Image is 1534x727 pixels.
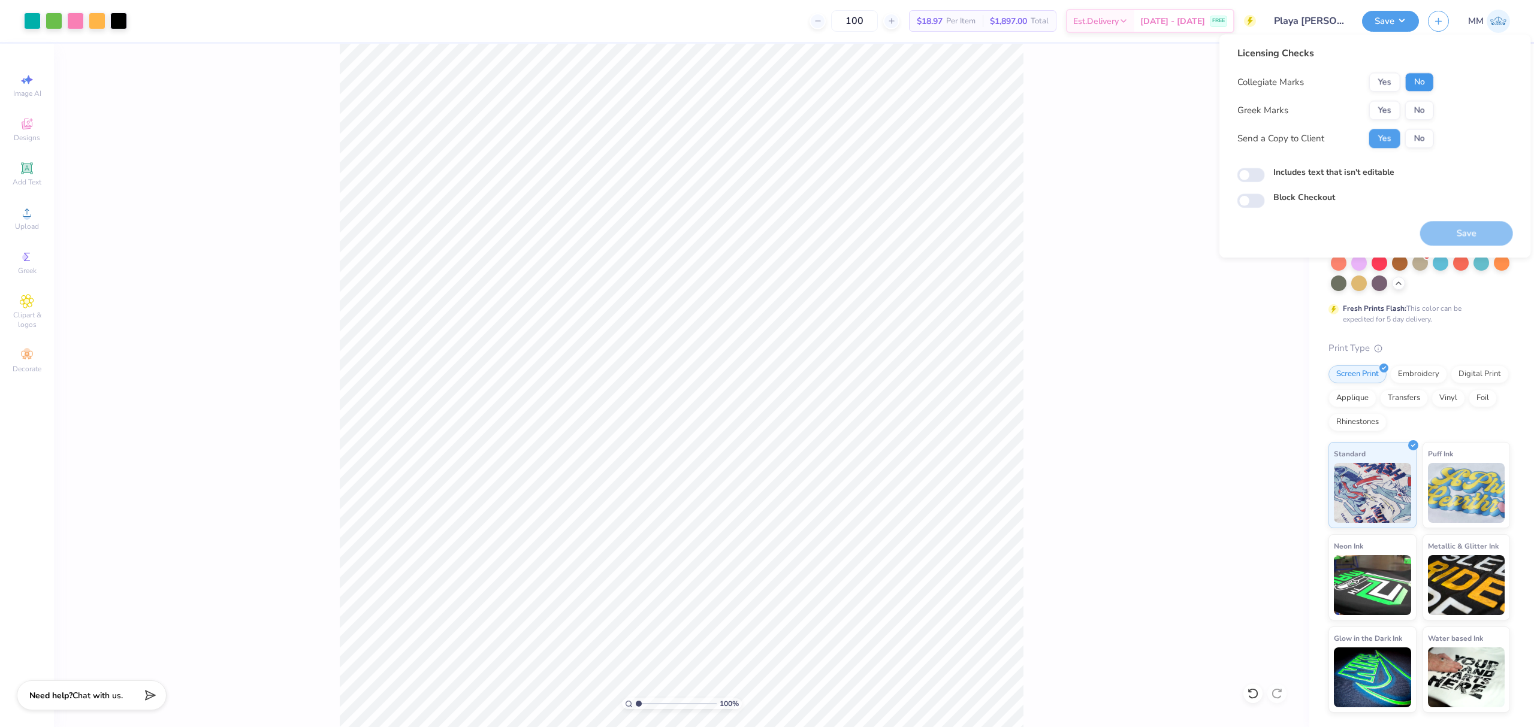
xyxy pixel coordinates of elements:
[1334,447,1366,460] span: Standard
[1334,540,1363,552] span: Neon Ink
[29,690,73,701] strong: Need help?
[1428,447,1453,460] span: Puff Ink
[1334,463,1411,523] img: Standard
[1390,365,1447,383] div: Embroidery
[1369,129,1400,148] button: Yes
[831,10,878,32] input: – –
[1140,15,1205,28] span: [DATE] - [DATE]
[1237,75,1304,89] div: Collegiate Marks
[1487,10,1510,33] img: Mariah Myssa Salurio
[1328,341,1510,355] div: Print Type
[917,15,943,28] span: $18.97
[1343,304,1406,313] strong: Fresh Prints Flash:
[1405,72,1434,92] button: No
[1369,72,1400,92] button: Yes
[13,364,41,374] span: Decorate
[1334,632,1402,644] span: Glow in the Dark Ink
[1273,192,1335,204] label: Block Checkout
[1380,389,1428,407] div: Transfers
[1428,463,1505,523] img: Puff Ink
[1265,9,1353,33] input: Untitled Design
[1334,647,1411,707] img: Glow in the Dark Ink
[1468,10,1510,33] a: MM
[990,15,1027,28] span: $1,897.00
[1328,365,1387,383] div: Screen Print
[1432,389,1465,407] div: Vinyl
[946,15,976,28] span: Per Item
[1343,303,1490,325] div: This color can be expedited for 5 day delivery.
[15,222,39,231] span: Upload
[1405,129,1434,148] button: No
[13,177,41,187] span: Add Text
[1273,166,1394,178] label: Includes text that isn't editable
[1428,632,1483,644] span: Water based Ink
[1428,540,1499,552] span: Metallic & Glitter Ink
[1428,555,1505,615] img: Metallic & Glitter Ink
[18,266,37,275] span: Greek
[1334,555,1411,615] img: Neon Ink
[1405,101,1434,120] button: No
[1237,132,1324,146] div: Send a Copy to Client
[1369,101,1400,120] button: Yes
[14,133,40,143] span: Designs
[1428,647,1505,707] img: Water based Ink
[1328,413,1387,431] div: Rhinestones
[73,690,123,701] span: Chat with us.
[1237,104,1288,117] div: Greek Marks
[1468,14,1484,28] span: MM
[13,89,41,98] span: Image AI
[1451,365,1509,383] div: Digital Print
[6,310,48,329] span: Clipart & logos
[1212,17,1225,25] span: FREE
[1073,15,1119,28] span: Est. Delivery
[1237,46,1434,60] div: Licensing Checks
[1362,11,1419,32] button: Save
[1469,389,1497,407] div: Foil
[720,698,739,709] span: 100 %
[1031,15,1049,28] span: Total
[1328,389,1376,407] div: Applique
